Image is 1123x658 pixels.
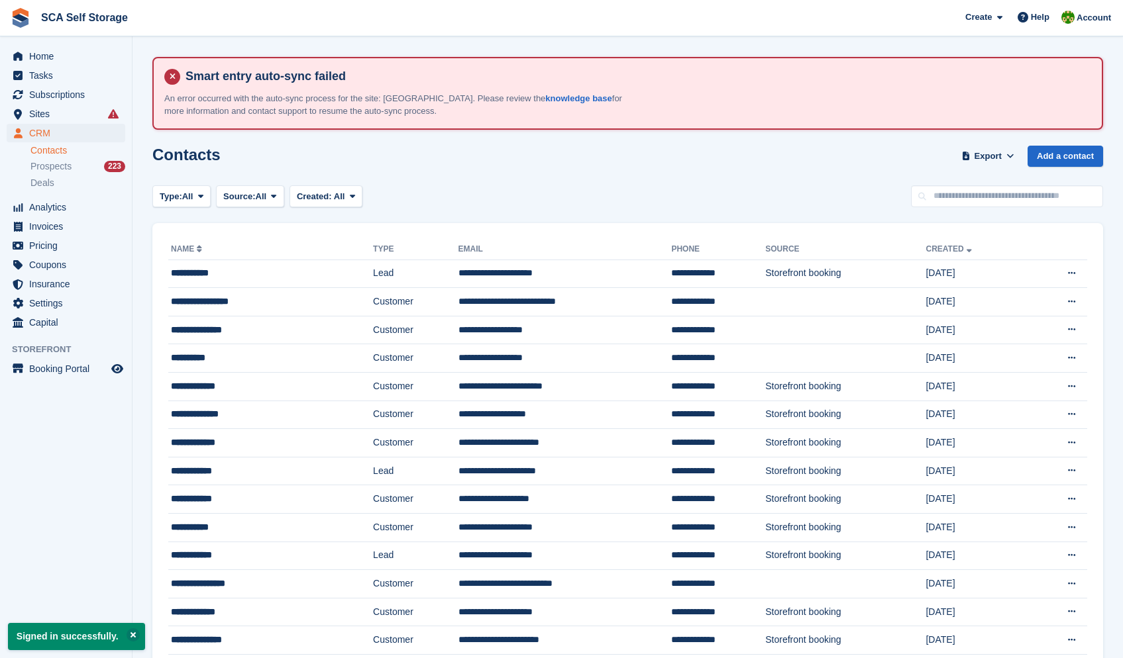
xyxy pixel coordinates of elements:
a: menu [7,66,125,85]
a: SCA Self Storage [36,7,133,28]
td: Customer [373,429,458,457]
span: Booking Portal [29,359,109,378]
td: [DATE] [926,485,1028,514]
td: Storefront booking [765,373,926,401]
td: Storefront booking [765,429,926,457]
th: Source [765,239,926,260]
span: Source: [223,190,255,203]
a: Preview store [109,361,125,377]
a: menu [7,294,125,312]
td: Customer [373,373,458,401]
td: [DATE] [926,541,1028,570]
td: [DATE] [926,626,1028,655]
td: [DATE] [926,344,1028,373]
th: Phone [671,239,765,260]
span: Prospects [30,160,72,173]
span: Invoices [29,217,109,236]
td: Storefront booking [765,485,926,514]
td: Lead [373,541,458,570]
td: Customer [373,598,458,626]
div: 223 [104,161,125,172]
td: Storefront booking [765,514,926,542]
td: [DATE] [926,457,1028,485]
a: menu [7,198,125,216]
h4: Smart entry auto-sync failed [180,69,1091,84]
td: Customer [373,485,458,514]
span: All [182,190,193,203]
td: [DATE] [926,316,1028,344]
td: [DATE] [926,598,1028,626]
i: Smart entry sync failures have occurred [108,109,119,119]
a: menu [7,105,125,123]
span: Pricing [29,236,109,255]
span: CRM [29,124,109,142]
a: menu [7,275,125,293]
td: Storefront booking [765,626,926,655]
td: Customer [373,316,458,344]
td: [DATE] [926,514,1028,542]
button: Export [959,146,1017,167]
td: Customer [373,570,458,598]
span: Account [1077,11,1111,24]
td: [DATE] [926,373,1028,401]
td: Storefront booking [765,400,926,429]
a: Deals [30,176,125,190]
h1: Contacts [152,146,221,164]
span: Deals [30,177,54,189]
td: [DATE] [926,400,1028,429]
span: All [256,190,267,203]
span: Insurance [29,275,109,293]
a: Add a contact [1028,146,1103,167]
span: Sites [29,105,109,123]
span: Create [965,11,992,24]
a: menu [7,47,125,66]
button: Created: All [290,185,362,207]
span: All [334,191,345,201]
td: [DATE] [926,429,1028,457]
td: Storefront booking [765,259,926,288]
span: Settings [29,294,109,312]
a: knowledge base [545,93,612,103]
p: An error occurred with the auto-sync process for the site: [GEOGRAPHIC_DATA]. Please review the f... [164,92,628,118]
td: Customer [373,626,458,655]
a: menu [7,217,125,236]
img: stora-icon-8386f47178a22dfd0bd8f6a31ec36ba5ce8667c1dd55bd0f319d3a0aa187defe.svg [11,8,30,28]
td: Customer [373,344,458,373]
td: [DATE] [926,288,1028,316]
a: menu [7,236,125,255]
a: menu [7,359,125,378]
th: Email [458,239,672,260]
span: Type: [160,190,182,203]
button: Source: All [216,185,284,207]
td: [DATE] [926,259,1028,288]
td: [DATE] [926,570,1028,598]
a: Name [171,244,205,254]
span: Subscriptions [29,85,109,104]
td: Storefront booking [765,457,926,485]
img: Sam Chapman [1061,11,1075,24]
span: Help [1031,11,1049,24]
a: menu [7,313,125,332]
span: Storefront [12,343,132,356]
span: Created: [297,191,332,201]
a: Prospects 223 [30,160,125,173]
a: Contacts [30,144,125,157]
span: Home [29,47,109,66]
td: Customer [373,288,458,316]
span: Analytics [29,198,109,216]
td: Lead [373,457,458,485]
a: menu [7,124,125,142]
td: Lead [373,259,458,288]
td: Storefront booking [765,541,926,570]
td: Storefront booking [765,598,926,626]
span: Export [975,150,1002,163]
td: Customer [373,514,458,542]
a: Created [926,244,974,254]
th: Type [373,239,458,260]
span: Capital [29,313,109,332]
button: Type: All [152,185,211,207]
a: menu [7,85,125,104]
td: Customer [373,400,458,429]
a: menu [7,256,125,274]
span: Tasks [29,66,109,85]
